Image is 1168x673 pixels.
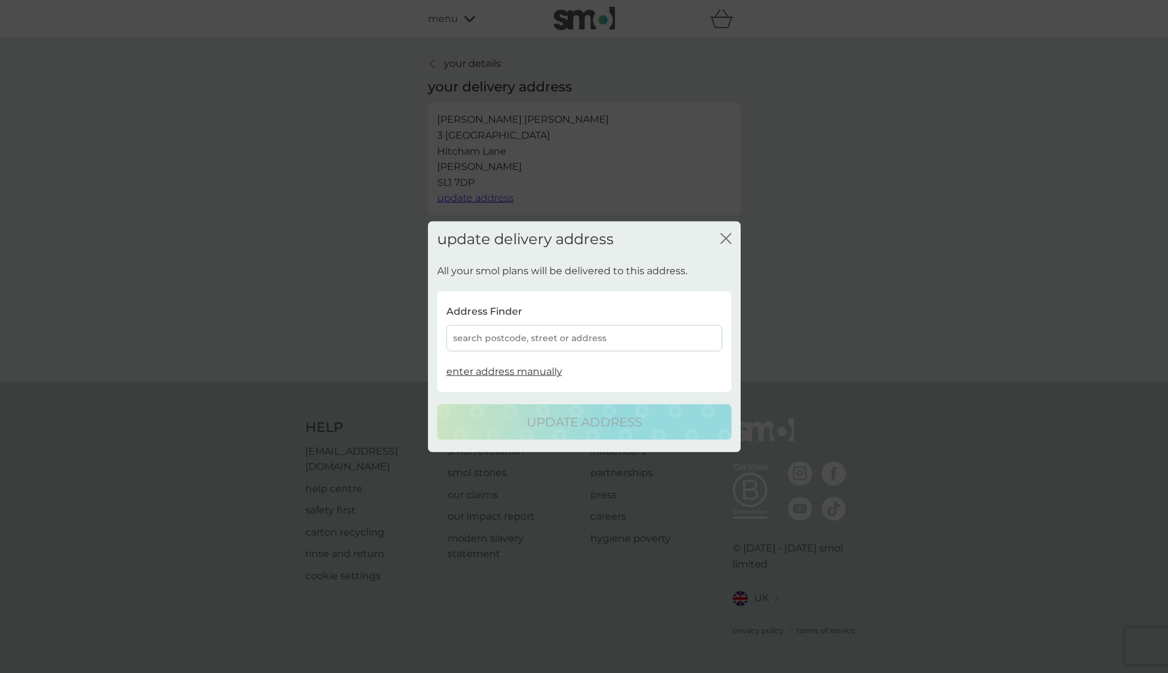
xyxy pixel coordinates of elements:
p: Address Finder [446,304,522,320]
p: update address [527,412,642,432]
p: All your smol plans will be delivered to this address. [437,263,687,279]
span: enter address manually [446,366,562,377]
h2: update delivery address [437,230,614,248]
div: search postcode, street or address [446,325,722,352]
button: close [720,233,731,245]
button: update address [437,404,731,440]
button: enter address manually [446,364,562,380]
